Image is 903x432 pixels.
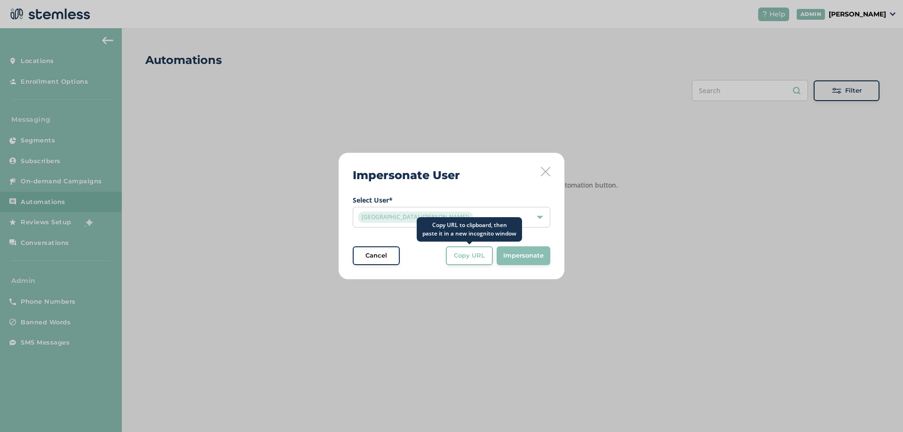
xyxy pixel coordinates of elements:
[365,251,387,260] span: Cancel
[856,387,903,432] iframe: Chat Widget
[497,246,550,265] button: Impersonate
[353,246,400,265] button: Cancel
[503,251,544,260] span: Impersonate
[353,167,460,184] h2: Impersonate User
[353,195,550,205] label: Select User
[358,212,473,223] span: [GEOGRAPHIC_DATA] ([PERSON_NAME])
[446,246,493,265] button: Copy URL
[417,217,522,242] div: Copy URL to clipboard, then paste it in a new incognito window
[454,251,485,260] span: Copy URL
